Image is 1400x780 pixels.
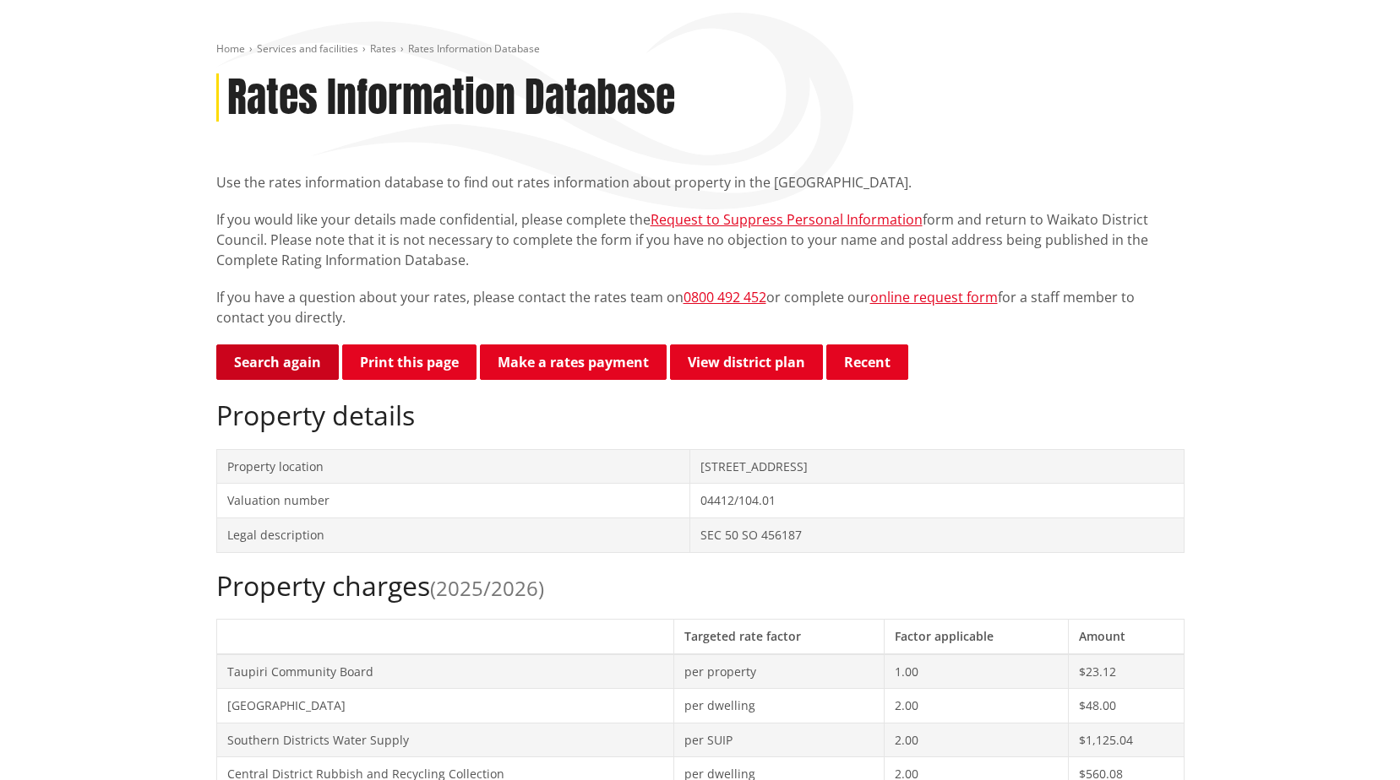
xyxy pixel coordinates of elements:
a: Rates [370,41,396,56]
td: per dwelling [673,689,885,723]
h2: Property charges [216,570,1185,602]
td: $48.00 [1069,689,1184,723]
p: If you have a question about your rates, please contact the rates team on or complete our for a s... [216,287,1185,328]
a: Search again [216,344,339,380]
iframe: Messenger Launcher [1322,709,1383,770]
td: 1.00 [885,654,1069,689]
th: Factor applicable [885,619,1069,653]
td: SEC 50 SO 456187 [690,517,1184,552]
a: online request form [870,288,998,306]
td: Property location [216,449,690,484]
td: 2.00 [885,689,1069,723]
p: If you would like your details made confidential, please complete the form and return to Waikato ... [216,209,1185,270]
a: Services and facilities [257,41,358,56]
td: 04412/104.01 [690,484,1184,518]
button: Recent [826,344,908,380]
th: Targeted rate factor [673,619,885,653]
a: Request to Suppress Personal Information [651,210,923,229]
td: 2.00 [885,723,1069,757]
td: Taupiri Community Board [216,654,673,689]
a: Home [216,41,245,56]
td: [GEOGRAPHIC_DATA] [216,689,673,723]
p: Use the rates information database to find out rates information about property in the [GEOGRAPHI... [216,172,1185,192]
a: 0800 492 452 [684,288,766,306]
td: Valuation number [216,484,690,518]
th: Amount [1069,619,1184,653]
td: per property [673,654,885,689]
nav: breadcrumb [216,42,1185,57]
a: View district plan [670,344,823,380]
td: Legal description [216,517,690,552]
td: $23.12 [1069,654,1184,689]
a: Make a rates payment [480,344,667,380]
span: (2025/2026) [430,574,544,602]
td: per SUIP [673,723,885,757]
button: Print this page [342,344,477,380]
td: [STREET_ADDRESS] [690,449,1184,484]
span: Rates Information Database [408,41,540,56]
h2: Property details [216,399,1185,431]
h1: Rates Information Database [227,73,675,122]
td: Southern Districts Water Supply [216,723,673,757]
td: $1,125.04 [1069,723,1184,757]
